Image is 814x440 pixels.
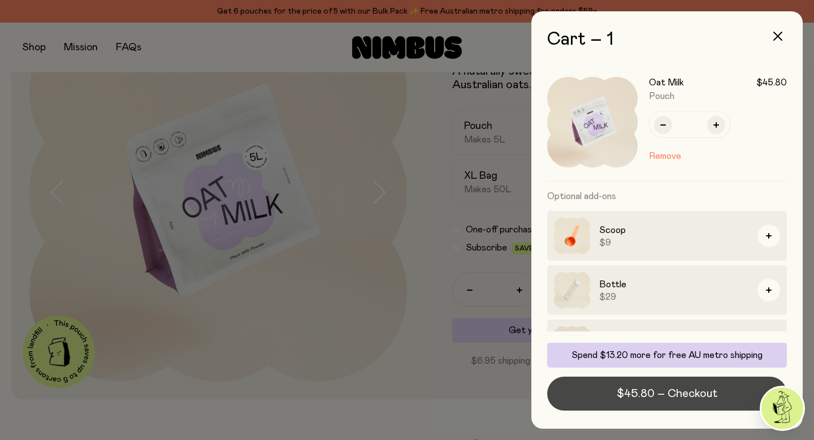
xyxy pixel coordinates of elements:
h3: Bottle [599,278,748,291]
button: Remove [649,149,681,163]
h2: Cart – 1 [547,29,787,50]
h3: Scoop [599,223,748,237]
span: $45.80 – Checkout [617,386,717,402]
img: agent [761,387,803,429]
h3: Oat Milk [649,77,684,88]
button: $45.80 – Checkout [547,377,787,411]
h3: Optional add-ons [547,182,787,211]
p: Spend $13.20 more for free AU metro shipping [554,350,780,361]
span: $9 [599,237,748,248]
span: $45.80 [756,77,787,88]
span: $29 [599,291,748,303]
span: Pouch [649,92,674,101]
